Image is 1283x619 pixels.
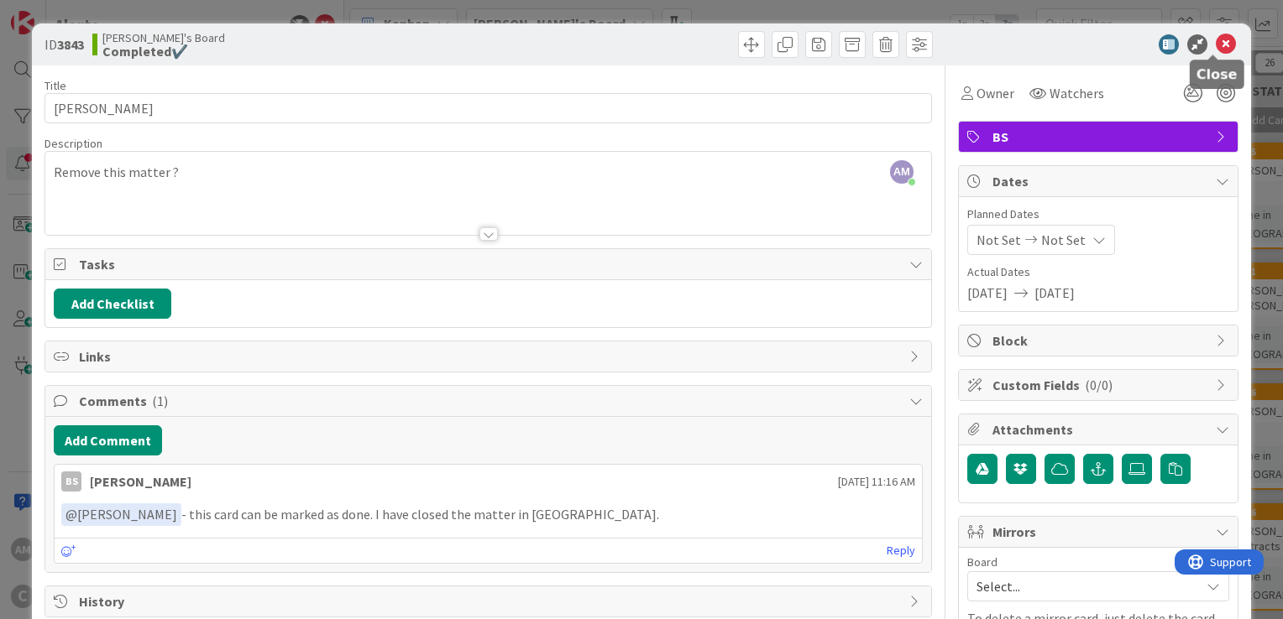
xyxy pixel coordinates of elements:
span: Mirrors [992,522,1207,542]
span: Custom Fields [992,375,1207,395]
h5: Close [1197,66,1238,82]
span: Comments [79,391,901,411]
span: Select... [977,575,1191,598]
span: Board [967,556,998,568]
span: [DATE] [1034,283,1075,303]
span: Links [79,346,901,367]
span: Block [992,330,1207,351]
span: History [79,591,901,611]
span: [PERSON_NAME] [65,506,177,523]
span: ( 0/0 ) [1085,377,1113,393]
span: [DATE] [967,283,1008,303]
span: ID [45,34,84,55]
span: @ [65,506,77,523]
p: - this card can be marked as done. I have closed the matter in [GEOGRAPHIC_DATA]. [61,503,915,526]
span: Not Set [977,230,1021,250]
div: BS [61,471,81,492]
span: Owner [977,83,1014,103]
b: Completed✔️ [102,44,225,58]
span: Description [45,136,102,151]
p: Remove this matter ? [54,163,923,182]
div: [PERSON_NAME] [90,471,191,492]
span: [DATE] 11:16 AM [838,473,915,491]
span: Dates [992,171,1207,191]
b: 3843 [57,36,84,53]
span: Support [35,3,76,23]
span: Actual Dates [967,263,1229,281]
input: type card name here... [45,93,932,123]
span: ( 1 ) [152,393,168,409]
span: Not Set [1041,230,1086,250]
button: Add Checklist [54,289,171,319]
a: Reply [887,540,915,561]
span: AM [890,160,914,184]
span: [PERSON_NAME]'s Board [102,31,225,44]
span: Planned Dates [967,205,1229,223]
span: BS [992,127,1207,147]
span: Attachments [992,419,1207,440]
span: Tasks [79,254,901,274]
span: Watchers [1050,83,1104,103]
button: Add Comment [54,425,162,455]
label: Title [45,78,66,93]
